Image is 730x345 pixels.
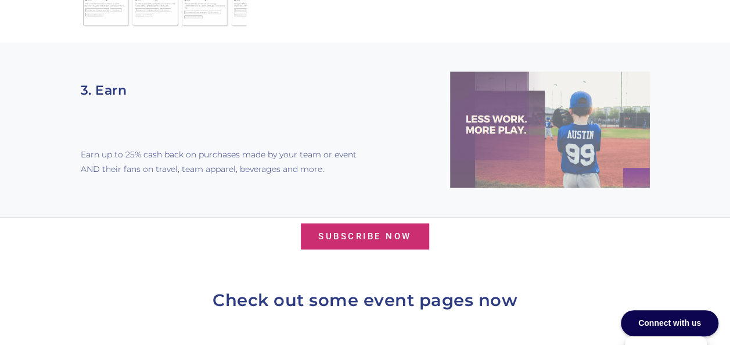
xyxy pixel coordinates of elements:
span: Subscribe Now [318,232,412,240]
h2: Check out some event pages now [40,285,691,314]
p: Earn up to 25% cash back on purchases made by your team or event AND their fans on travel, team a... [81,147,357,176]
h2: 3. Earn [81,79,357,100]
div: Connect with us [621,310,718,336]
a: Subscribe Now [301,223,429,249]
